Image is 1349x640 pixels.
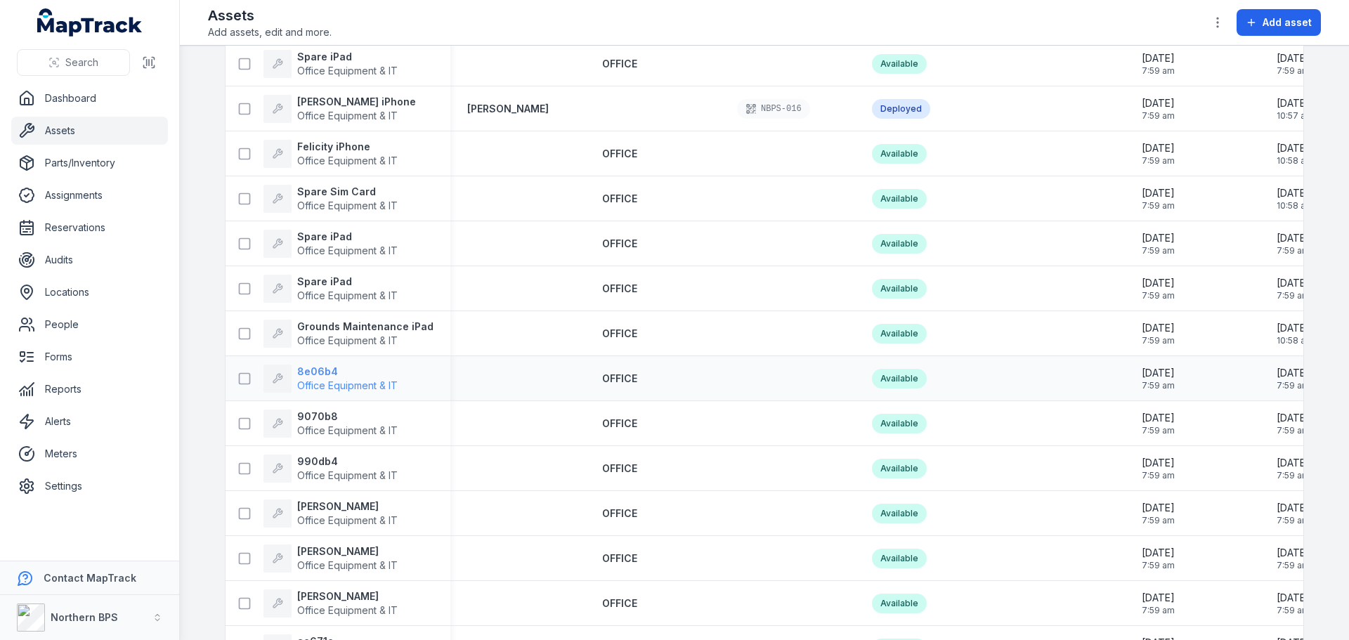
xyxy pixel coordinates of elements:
strong: [PERSON_NAME] [297,589,398,603]
a: Audits [11,246,168,274]
span: 7:59 am [1142,335,1175,346]
a: Reports [11,375,168,403]
time: 15/10/2025, 7:59:05 am [1277,276,1310,301]
strong: 9070b8 [297,410,398,424]
a: OFFICE [602,372,637,386]
time: 15/10/2025, 7:59:05 am [1277,51,1310,77]
time: 15/10/2025, 7:59:05 am [1142,96,1175,122]
span: 7:59 am [1277,65,1310,77]
time: 15/10/2025, 7:59:05 am [1142,231,1175,256]
a: OFFICE [602,147,637,161]
span: OFFICE [602,192,637,204]
span: Office Equipment & IT [297,469,398,481]
span: 7:59 am [1142,515,1175,526]
span: 10:58 am [1277,335,1313,346]
span: Add assets, edit and more. [208,25,332,39]
time: 15/10/2025, 7:59:05 am [1142,51,1175,77]
span: 7:59 am [1277,290,1310,301]
strong: Northern BPS [51,611,118,623]
span: [DATE] [1142,321,1175,335]
span: [DATE] [1277,186,1313,200]
time: 15/10/2025, 7:59:05 am [1277,501,1310,526]
span: OFFICE [602,148,637,159]
a: 990db4Office Equipment & IT [263,455,398,483]
time: 15/10/2025, 7:59:05 am [1277,366,1310,391]
div: Deployed [872,99,930,119]
time: 15/10/2025, 7:59:05 am [1277,411,1310,436]
strong: Spare iPad [297,275,398,289]
div: Available [872,504,927,523]
time: 15/10/2025, 10:58:52 am [1277,321,1313,346]
span: 7:59 am [1142,380,1175,391]
button: Search [17,49,130,76]
a: OFFICE [602,462,637,476]
span: [DATE] [1142,411,1175,425]
time: 15/10/2025, 10:58:07 am [1277,141,1313,166]
div: Available [872,459,927,478]
span: Office Equipment & IT [297,65,398,77]
span: [DATE] [1142,276,1175,290]
a: OFFICE [602,237,637,251]
a: Spare iPadOffice Equipment & IT [263,275,398,303]
span: [DATE] [1142,96,1175,110]
div: Available [872,414,927,433]
a: OFFICE [602,192,637,206]
span: [DATE] [1142,51,1175,65]
span: 7:59 am [1142,65,1175,77]
span: [DATE] [1142,366,1175,380]
span: [DATE] [1277,276,1310,290]
span: Search [65,55,98,70]
span: [DATE] [1142,456,1175,470]
div: Available [872,369,927,388]
time: 15/10/2025, 10:58:29 am [1277,186,1313,211]
span: 7:59 am [1277,560,1310,571]
span: Office Equipment & IT [297,334,398,346]
time: 15/10/2025, 7:59:05 am [1277,456,1310,481]
span: Office Equipment & IT [297,514,398,526]
span: Add asset [1263,15,1312,30]
span: Office Equipment & IT [297,559,398,571]
span: 7:59 am [1142,425,1175,436]
time: 15/10/2025, 7:59:05 am [1142,186,1175,211]
time: 15/10/2025, 7:59:05 am [1142,276,1175,301]
div: Available [872,234,927,254]
span: 7:59 am [1277,380,1310,391]
time: 15/10/2025, 7:59:05 am [1277,546,1310,571]
span: 10:58 am [1277,155,1313,166]
a: OFFICE [602,551,637,566]
span: Office Equipment & IT [297,110,398,122]
span: 10:58 am [1277,200,1313,211]
a: OFFICE [602,327,637,341]
span: OFFICE [602,507,637,519]
a: People [11,311,168,339]
span: [DATE] [1277,321,1313,335]
span: OFFICE [602,282,637,294]
a: Forms [11,343,168,371]
strong: 8e06b4 [297,365,398,379]
a: Assignments [11,181,168,209]
span: OFFICE [602,372,637,384]
button: Add asset [1237,9,1321,36]
span: Office Equipment & IT [297,200,398,211]
span: Office Equipment & IT [297,379,398,391]
span: OFFICE [602,327,637,339]
strong: 990db4 [297,455,398,469]
a: 8e06b4Office Equipment & IT [263,365,398,393]
strong: [PERSON_NAME] iPhone [297,95,416,109]
a: Felicity iPhoneOffice Equipment & IT [263,140,398,168]
a: Alerts [11,407,168,436]
span: Office Equipment & IT [297,244,398,256]
div: Available [872,549,927,568]
a: Spare iPadOffice Equipment & IT [263,230,398,258]
time: 15/10/2025, 7:59:05 am [1142,411,1175,436]
span: Office Equipment & IT [297,604,398,616]
a: OFFICE [602,507,637,521]
div: Available [872,144,927,164]
span: 7:59 am [1142,290,1175,301]
a: [PERSON_NAME]Office Equipment & IT [263,544,398,573]
time: 15/10/2025, 7:59:05 am [1277,231,1310,256]
a: 9070b8Office Equipment & IT [263,410,398,438]
span: 7:59 am [1142,155,1175,166]
time: 15/10/2025, 7:59:05 am [1142,546,1175,571]
span: 7:59 am [1277,515,1310,526]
